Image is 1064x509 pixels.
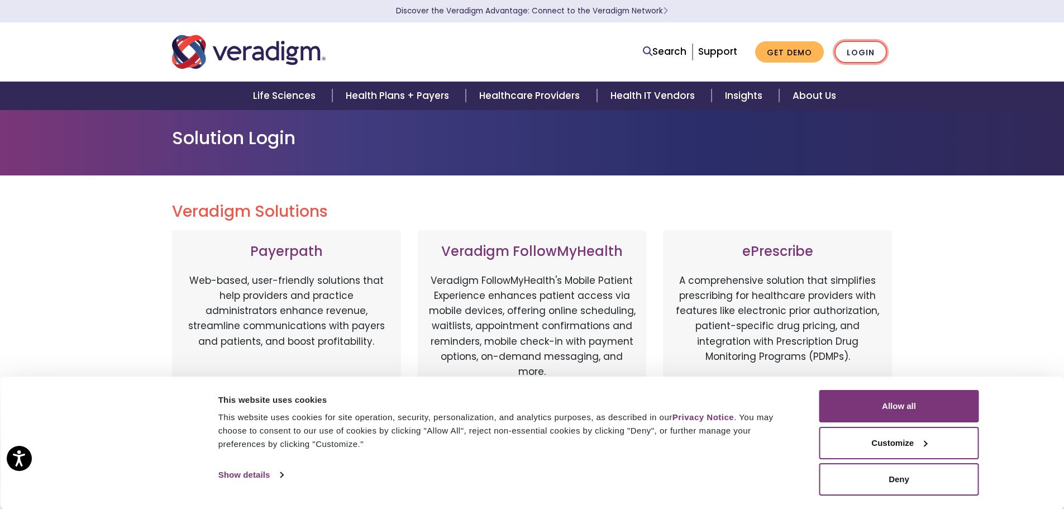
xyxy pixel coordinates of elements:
div: This website uses cookies for site operation, security, personalization, and analytics purposes, ... [218,411,794,451]
p: Veradigm FollowMyHealth's Mobile Patient Experience enhances patient access via mobile devices, o... [429,273,636,379]
a: Support [698,45,737,58]
a: Show details [218,467,283,483]
button: Deny [819,463,979,496]
a: Healthcare Providers [466,82,597,110]
a: Get Demo [755,41,824,63]
h3: Veradigm FollowMyHealth [429,244,636,260]
a: Health Plans + Payers [332,82,466,110]
a: Health IT Vendors [597,82,712,110]
h1: Solution Login [172,127,893,149]
img: Veradigm logo [172,34,326,70]
a: Privacy Notice [672,412,734,422]
a: Login [834,41,887,64]
a: Discover the Veradigm Advantage: Connect to the Veradigm NetworkLearn More [396,6,668,16]
p: Web-based, user-friendly solutions that help providers and practice administrators enhance revenu... [183,273,390,391]
a: Search [643,44,686,59]
div: This website uses cookies [218,393,794,407]
button: Customize [819,427,979,459]
h3: ePrescribe [674,244,881,260]
span: Learn More [663,6,668,16]
p: A comprehensive solution that simplifies prescribing for healthcare providers with features like ... [674,273,881,391]
a: Life Sciences [240,82,332,110]
a: About Us [779,82,850,110]
h3: Payerpath [183,244,390,260]
h2: Veradigm Solutions [172,202,893,221]
button: Allow all [819,390,979,422]
a: Insights [712,82,779,110]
